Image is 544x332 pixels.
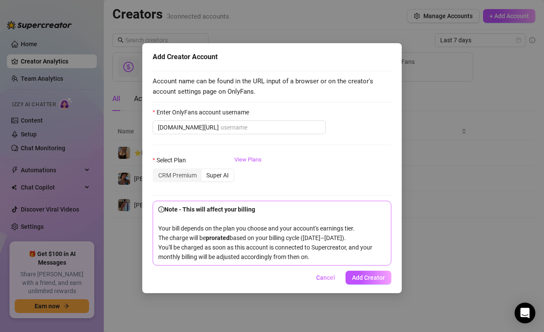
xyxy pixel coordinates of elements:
[154,169,202,181] div: CRM Premium
[221,123,320,132] input: Enter OnlyFans account username
[153,155,192,165] label: Select Plan
[158,206,372,260] span: Your bill depends on the plan you choose and your account's earnings tier. The charge will be bas...
[316,274,335,281] span: Cancel
[153,76,391,97] span: Account name can be found in the URL input of a browser or on the creator's account settings page...
[515,303,535,323] div: Open Intercom Messenger
[153,168,234,182] div: segmented control
[352,274,385,281] span: Add Creator
[158,123,219,132] span: [DOMAIN_NAME][URL]
[158,206,164,212] span: info-circle
[346,271,391,285] button: Add Creator
[206,234,230,241] b: prorated
[309,271,342,285] button: Cancel
[153,108,255,117] label: Enter OnlyFans account username
[158,206,255,213] strong: Note - This will affect your billing
[202,169,234,181] div: Super AI
[234,155,262,190] a: View Plans
[153,52,391,62] div: Add Creator Account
